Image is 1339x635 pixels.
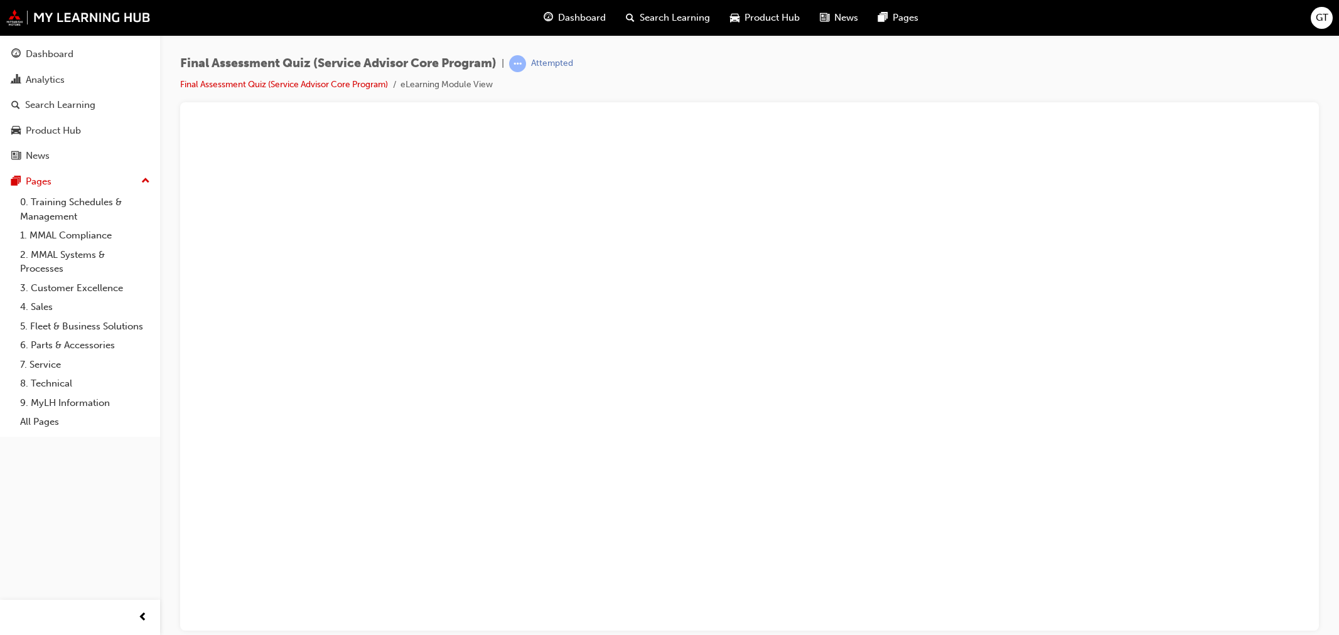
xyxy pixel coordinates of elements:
a: Analytics [5,68,155,92]
div: Analytics [26,73,65,87]
span: GT [1316,11,1328,25]
a: 0. Training Schedules & Management [15,193,155,226]
span: guage-icon [11,49,21,60]
a: Product Hub [5,119,155,142]
span: News [834,11,858,25]
span: | [502,56,504,71]
a: 2. MMAL Systems & Processes [15,245,155,279]
span: Search Learning [640,11,710,25]
a: 3. Customer Excellence [15,279,155,298]
a: search-iconSearch Learning [616,5,720,31]
a: 5. Fleet & Business Solutions [15,317,155,336]
span: car-icon [11,125,21,137]
span: news-icon [820,10,829,26]
a: pages-iconPages [868,5,928,31]
a: 8. Technical [15,374,155,393]
button: Pages [5,170,155,193]
span: Product Hub [745,11,800,25]
span: prev-icon [138,610,148,626]
span: Final Assessment Quiz (Service Advisor Core Program) [180,56,497,71]
span: Pages [893,11,918,25]
div: Pages [26,174,51,189]
a: 4. Sales [15,297,155,317]
a: 9. MyLH Information [15,393,155,413]
a: Final Assessment Quiz (Service Advisor Core Program) [180,79,388,90]
button: GT [1311,7,1333,29]
span: guage-icon [544,10,553,26]
a: news-iconNews [810,5,868,31]
a: All Pages [15,412,155,432]
span: pages-icon [878,10,888,26]
img: mmal [6,9,151,26]
span: news-icon [11,151,21,162]
a: 6. Parts & Accessories [15,336,155,355]
div: News [26,149,50,163]
span: pages-icon [11,176,21,188]
a: Dashboard [5,43,155,66]
a: Search Learning [5,93,155,117]
span: chart-icon [11,75,21,86]
a: guage-iconDashboard [534,5,616,31]
span: Dashboard [558,11,606,25]
div: Product Hub [26,124,81,138]
a: car-iconProduct Hub [720,5,810,31]
div: Dashboard [26,47,73,61]
a: News [5,144,155,168]
span: car-icon [730,10,739,26]
div: Attempted [531,58,573,70]
span: search-icon [11,100,20,111]
span: up-icon [141,173,150,189]
button: DashboardAnalyticsSearch LearningProduct HubNews [5,40,155,170]
span: learningRecordVerb_ATTEMPT-icon [509,55,526,72]
li: eLearning Module View [401,78,493,92]
a: 7. Service [15,355,155,375]
div: Search Learning [25,98,95,112]
a: 1. MMAL Compliance [15,226,155,245]
span: search-icon [626,10,635,26]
